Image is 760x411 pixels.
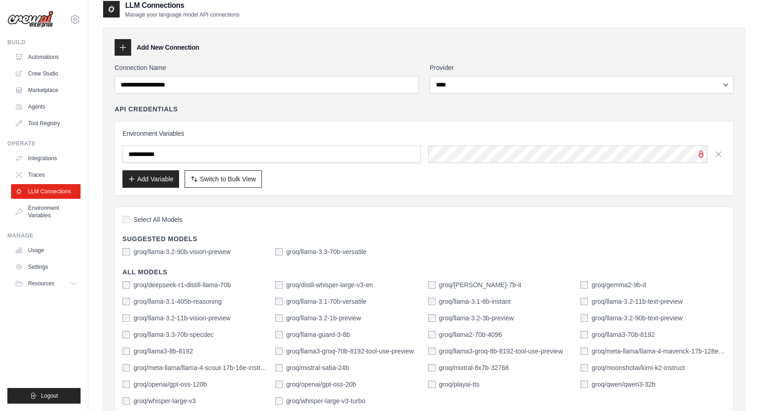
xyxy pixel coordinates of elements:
label: groq/llama3-groq-8b-8192-tool-use-preview [439,347,563,356]
input: groq/llama3-70b-8192 [580,331,588,338]
span: Resources [28,280,54,287]
label: groq/llama3-groq-70b-8192-tool-use-preview [286,347,414,356]
label: Provider [430,63,734,72]
input: groq/llama-3.3-70b-versatile [275,248,283,255]
input: groq/llama-3.1-8b-instant [428,298,435,305]
a: Environment Variables [11,201,81,223]
input: groq/llama3-8b-8192 [122,347,130,355]
label: groq/llama-3.2-1b-preview [286,313,361,323]
input: groq/llama-guard-3-8b [275,331,283,338]
input: groq/meta-llama/llama-4-maverick-17b-128e-instruct [580,347,588,355]
label: groq/llama2-70b-4096 [439,330,502,339]
label: groq/llama-3.1-405b-reasoning [133,297,221,306]
input: groq/moonshotai/kimi-k2-instruct [580,364,588,371]
label: groq/llama3-70b-8192 [592,330,655,339]
a: Settings [11,260,81,274]
label: groq/llama-3.3-70b-versatile [286,247,366,256]
a: Usage [11,243,81,258]
input: groq/qwen/qwen3-32b [580,381,588,388]
label: groq/moonshotai/kimi-k2-instruct [592,363,685,372]
label: groq/mistral-saba-24b [286,363,349,372]
input: groq/llama-3.1-70b-versatile [275,298,283,305]
label: groq/llama-3.2-90b-vision-preview [133,247,231,256]
input: groq/meta-llama/llama-4-scout-17b-16e-instruct [122,364,130,371]
span: Select All Models [133,215,183,224]
a: Automations [11,50,81,64]
input: groq/mixtral-8x7b-32768 [428,364,435,371]
input: groq/deepseek-r1-distill-llama-70b [122,281,130,289]
input: groq/whisper-large-v3-turbo [275,397,283,405]
input: groq/llama-3.2-90b-vision-preview [122,248,130,255]
label: groq/playai-tts [439,380,480,389]
label: groq/gemma2-9b-it [592,280,646,289]
label: groq/distil-whisper-large-v3-en [286,280,373,289]
h4: Suggested Models [122,234,726,243]
input: groq/llama-3.3-70b-specdec [122,331,130,338]
a: Agents [11,99,81,114]
input: groq/gemma-7b-it [428,281,435,289]
label: groq/llama-3.2-3b-preview [439,313,514,323]
label: groq/whisper-large-v3 [133,396,196,405]
input: groq/llama2-70b-4096 [428,331,435,338]
label: groq/llama-3.1-8b-instant [439,297,511,306]
label: groq/llama3-8b-8192 [133,347,193,356]
input: groq/llama-3.2-1b-preview [275,314,283,322]
p: Manage your language model API connections [125,11,239,18]
input: groq/whisper-large-v3 [122,397,130,405]
label: groq/openai/gpt-oss-120b [133,380,207,389]
input: groq/llama3-groq-8b-8192-tool-use-preview [428,347,435,355]
label: groq/llama-3.2-90b-text-preview [592,313,683,323]
label: Connection Name [115,63,419,72]
a: LLM Connections [11,184,81,199]
a: Crew Studio [11,66,81,81]
label: groq/openai/gpt-oss-20b [286,380,356,389]
label: groq/meta-llama/llama-4-scout-17b-16e-instruct [133,363,268,372]
input: groq/openai/gpt-oss-20b [275,381,283,388]
div: Build [7,39,81,46]
button: Add Variable [122,170,179,188]
label: groq/meta-llama/llama-4-maverick-17b-128e-instruct [592,347,726,356]
label: groq/mixtral-8x7b-32768 [439,363,509,372]
label: groq/deepseek-r1-distill-llama-70b [133,280,231,289]
a: Tool Registry [11,116,81,131]
label: groq/gemma-7b-it [439,280,522,289]
label: groq/llama-3.3-70b-specdec [133,330,214,339]
h4: API Credentials [115,104,178,114]
div: Operate [7,140,81,147]
input: groq/llama-3.2-11b-vision-preview [122,314,130,322]
label: groq/llama-3.1-70b-versatile [286,297,366,306]
label: groq/whisper-large-v3-turbo [286,396,365,405]
input: groq/llama-3.2-3b-preview [428,314,435,322]
div: Manage [7,232,81,239]
input: groq/distil-whisper-large-v3-en [275,281,283,289]
input: groq/playai-tts [428,381,435,388]
img: Logo [7,11,53,28]
span: Logout [41,392,58,399]
input: groq/gemma2-9b-it [580,281,588,289]
input: groq/openai/gpt-oss-120b [122,381,130,388]
a: Marketplace [11,83,81,98]
input: groq/llama-3.1-405b-reasoning [122,298,130,305]
input: groq/llama-3.2-90b-text-preview [580,314,588,322]
h3: Environment Variables [122,129,726,138]
h3: Add New Connection [137,43,199,52]
label: groq/qwen/qwen3-32b [592,380,656,389]
span: Switch to Bulk View [200,174,256,184]
button: Logout [7,388,81,404]
input: groq/llama-3.2-11b-text-preview [580,298,588,305]
input: groq/llama3-groq-70b-8192-tool-use-preview [275,347,283,355]
h4: All Models [122,267,726,277]
input: Select All Models [122,216,130,223]
a: Traces [11,168,81,182]
label: groq/llama-3.2-11b-vision-preview [133,313,231,323]
input: groq/mistral-saba-24b [275,364,283,371]
a: Integrations [11,151,81,166]
button: Resources [11,276,81,291]
label: groq/llama-3.2-11b-text-preview [592,297,683,306]
label: groq/llama-guard-3-8b [286,330,350,339]
button: Switch to Bulk View [185,170,262,188]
